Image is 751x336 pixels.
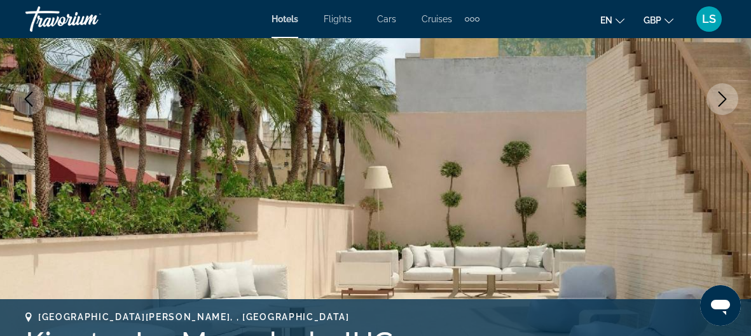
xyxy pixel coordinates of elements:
a: Cars [377,14,396,24]
button: Next image [706,83,738,115]
span: GBP [644,15,661,25]
iframe: Button to launch messaging window [700,285,741,326]
button: Previous image [13,83,45,115]
span: [GEOGRAPHIC_DATA][PERSON_NAME], , [GEOGRAPHIC_DATA] [38,312,350,322]
button: User Menu [692,6,726,32]
a: Travorium [25,3,153,36]
a: Flights [324,14,352,24]
span: LS [702,13,716,25]
button: Change currency [644,11,673,29]
button: Extra navigation items [465,9,479,29]
a: Hotels [272,14,298,24]
span: en [600,15,612,25]
a: Cruises [422,14,452,24]
button: Change language [600,11,624,29]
